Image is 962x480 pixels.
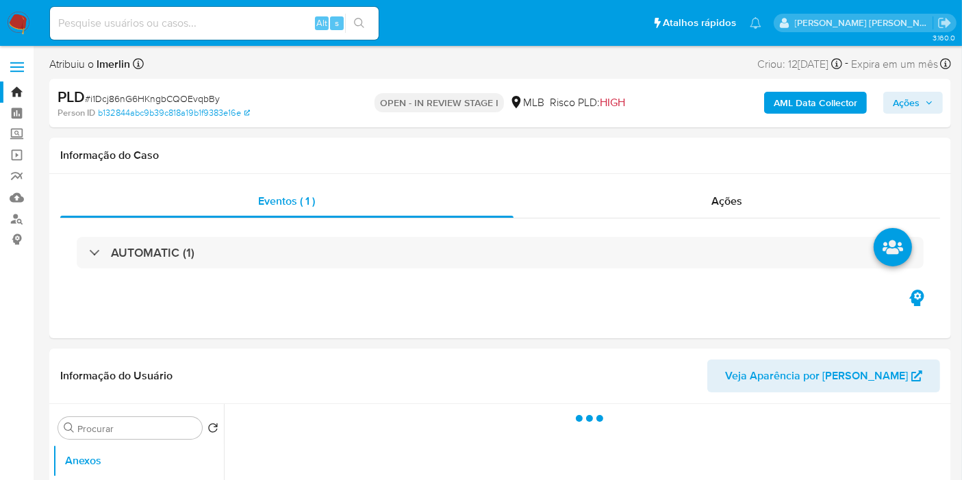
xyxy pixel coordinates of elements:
button: AML Data Collector [764,92,867,114]
p: OPEN - IN REVIEW STAGE I [375,93,504,112]
p: leticia.merlin@mercadolivre.com [795,16,933,29]
div: MLB [509,95,544,110]
b: Person ID [58,107,95,119]
h1: Informação do Caso [60,149,940,162]
a: Notificações [750,17,761,29]
span: s [335,16,339,29]
input: Procurar [77,422,197,435]
input: Pesquise usuários ou casos... [50,14,379,32]
a: b132844abc9b39c818a19b1f9383e16e [98,107,250,119]
span: Ações [893,92,920,114]
div: Criou: 12[DATE] [757,55,842,73]
span: Atribuiu o [49,57,130,72]
button: search-icon [345,14,373,33]
span: Ações [711,193,742,209]
span: Eventos ( 1 ) [258,193,315,209]
button: Retornar ao pedido padrão [207,422,218,438]
span: Veja Aparência por [PERSON_NAME] [725,359,908,392]
span: Alt [316,16,327,29]
div: AUTOMATIC (1) [77,237,924,268]
a: Sair [937,16,952,30]
b: PLD [58,86,85,108]
span: Expira em um mês [851,57,938,72]
b: lmerlin [94,56,130,72]
span: - [845,55,848,73]
button: Procurar [64,422,75,433]
span: HIGH [600,94,625,110]
button: Ações [883,92,943,114]
button: Anexos [53,444,224,477]
span: # i1Dcj86nG6HKngbCQOEvqbBy [85,92,220,105]
span: Risco PLD: [550,95,625,110]
b: AML Data Collector [774,92,857,114]
h3: AUTOMATIC (1) [111,245,194,260]
h1: Informação do Usuário [60,369,173,383]
span: Atalhos rápidos [663,16,736,30]
button: Veja Aparência por [PERSON_NAME] [707,359,940,392]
